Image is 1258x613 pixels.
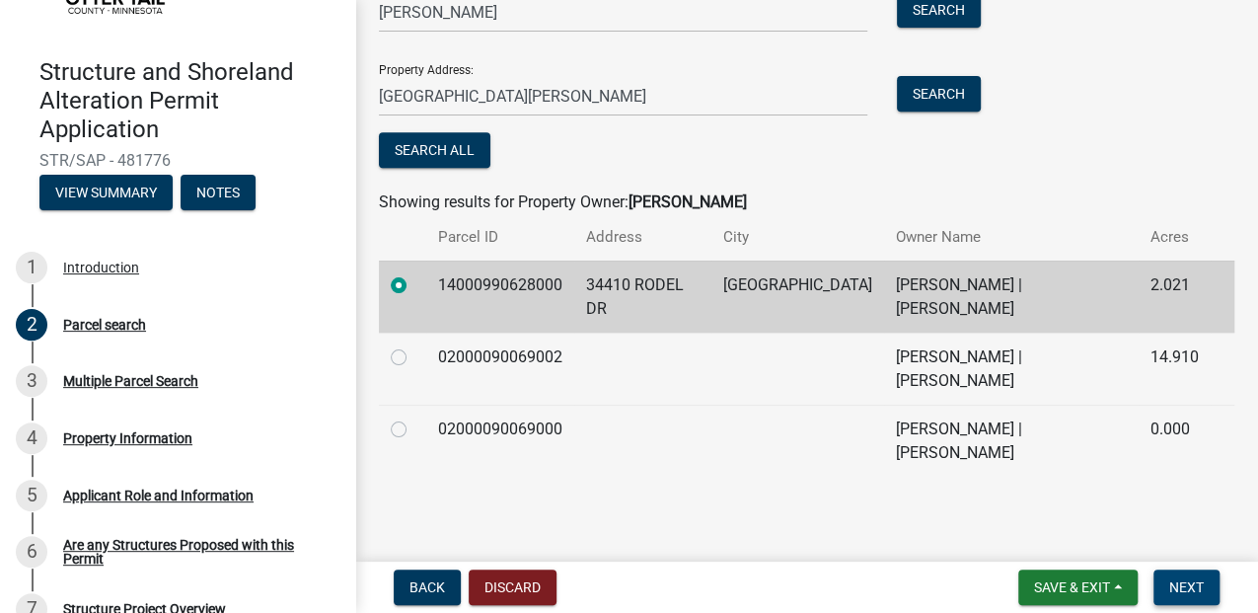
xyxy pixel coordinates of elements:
[409,579,445,595] span: Back
[469,570,556,605] button: Discard
[39,175,173,210] button: View Summary
[711,261,884,333] td: [GEOGRAPHIC_DATA]
[1139,333,1211,405] td: 14.910
[884,214,1139,261] th: Owner Name
[426,214,574,261] th: Parcel ID
[16,480,47,511] div: 5
[426,261,574,333] td: 14000990628000
[63,489,254,502] div: Applicant Role and Information
[63,538,324,566] div: Are any Structures Proposed with this Permit
[39,187,173,202] wm-modal-confirm: Summary
[1169,579,1204,595] span: Next
[39,58,339,143] h4: Structure and Shoreland Alteration Permit Application
[711,214,884,261] th: City
[1139,261,1211,333] td: 2.021
[16,365,47,397] div: 3
[181,187,256,202] wm-modal-confirm: Notes
[884,261,1139,333] td: [PERSON_NAME] | [PERSON_NAME]
[379,132,490,168] button: Search All
[63,318,146,332] div: Parcel search
[884,333,1139,405] td: [PERSON_NAME] | [PERSON_NAME]
[1153,570,1220,605] button: Next
[574,214,711,261] th: Address
[897,76,981,112] button: Search
[629,192,747,211] strong: [PERSON_NAME]
[1139,405,1211,477] td: 0.000
[16,536,47,568] div: 6
[574,261,711,333] td: 34410 RODEL DR
[16,422,47,454] div: 4
[426,333,574,405] td: 02000090069002
[63,374,198,388] div: Multiple Parcel Search
[63,261,139,274] div: Introduction
[16,252,47,283] div: 1
[1034,579,1110,595] span: Save & Exit
[1018,570,1138,605] button: Save & Exit
[884,405,1139,477] td: [PERSON_NAME] | [PERSON_NAME]
[39,151,316,170] span: STR/SAP - 481776
[1139,214,1211,261] th: Acres
[426,405,574,477] td: 02000090069000
[394,570,461,605] button: Back
[16,309,47,341] div: 2
[63,431,192,445] div: Property Information
[181,175,256,210] button: Notes
[379,191,1234,214] div: Showing results for Property Owner:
